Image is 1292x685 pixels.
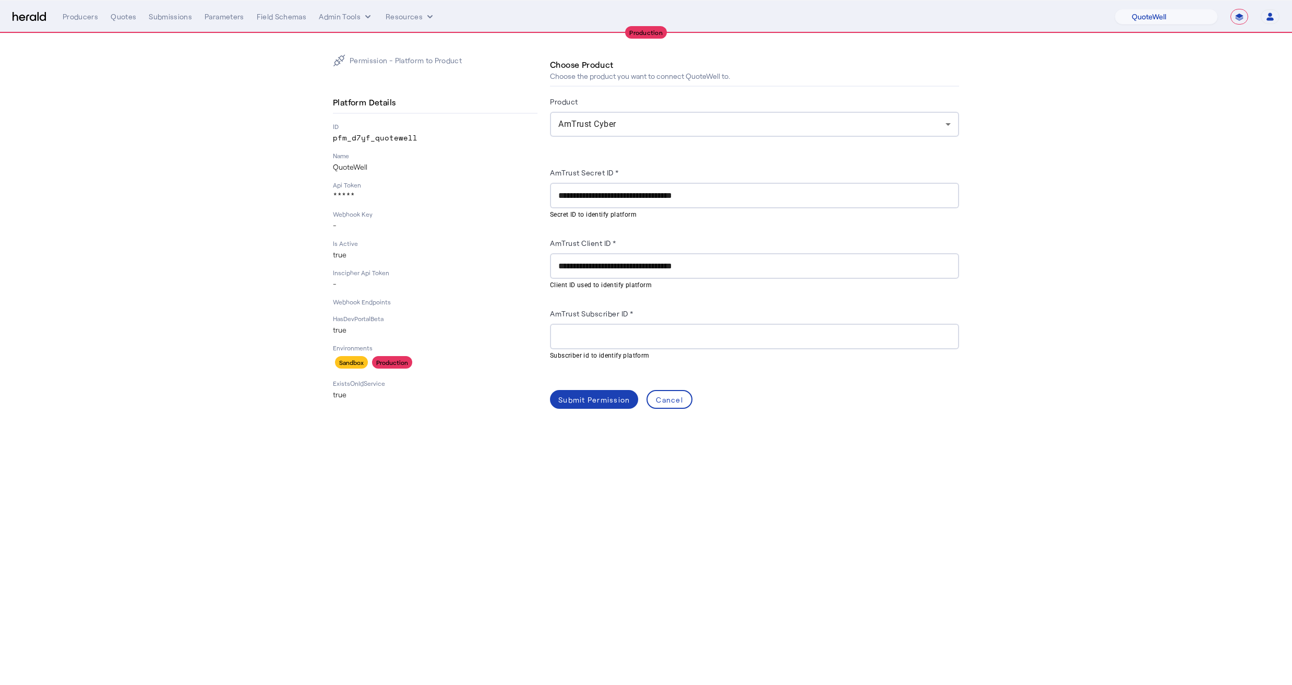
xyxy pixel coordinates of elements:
[625,26,667,39] div: Production
[558,394,630,405] div: Submit Permission
[333,122,537,131] p: ID
[333,239,537,247] p: Is Active
[550,349,953,361] mat-hint: Subscriber id to identify platform
[386,11,435,22] button: Resources dropdown menu
[257,11,307,22] div: Field Schemas
[550,309,633,318] label: AmTrust Subscriber ID *
[149,11,192,22] div: Submissions
[550,58,614,71] h4: Choose Product
[550,279,953,290] mat-hint: Client ID used to identify platform
[333,379,537,387] p: ExistsOnIdService
[550,390,638,409] button: Submit Permission
[333,133,537,143] p: pfm_d7yf_quotewell
[319,11,373,22] button: internal dropdown menu
[333,279,537,289] p: -
[333,298,537,306] p: Webhook Endpoints
[111,11,136,22] div: Quotes
[205,11,244,22] div: Parameters
[372,356,412,369] div: Production
[335,356,368,369] div: Sandbox
[647,390,692,409] button: Cancel
[13,12,46,22] img: Herald Logo
[550,168,619,177] label: AmTrust Secret ID *
[550,208,953,220] mat-hint: Secret ID to identify platform
[333,210,537,218] p: Webhook Key
[333,325,537,335] p: true
[333,220,537,231] p: -
[558,119,616,129] span: AmTrust Cyber
[63,11,98,22] div: Producers
[550,97,578,106] label: Product
[333,162,537,172] p: QuoteWell
[656,394,683,405] div: Cancel
[550,71,730,81] p: Choose the product you want to connect QuoteWell to.
[333,181,537,189] p: Api Token
[333,389,537,400] p: true
[333,96,400,109] h4: Platform Details
[333,151,537,160] p: Name
[350,55,462,66] p: Permission - Platform to Product
[333,250,537,260] p: true
[333,314,537,323] p: HasDevPortalBeta
[333,344,537,352] p: Environments
[333,268,537,277] p: Inscipher Api Token
[550,239,616,247] label: AmTrust Client ID *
